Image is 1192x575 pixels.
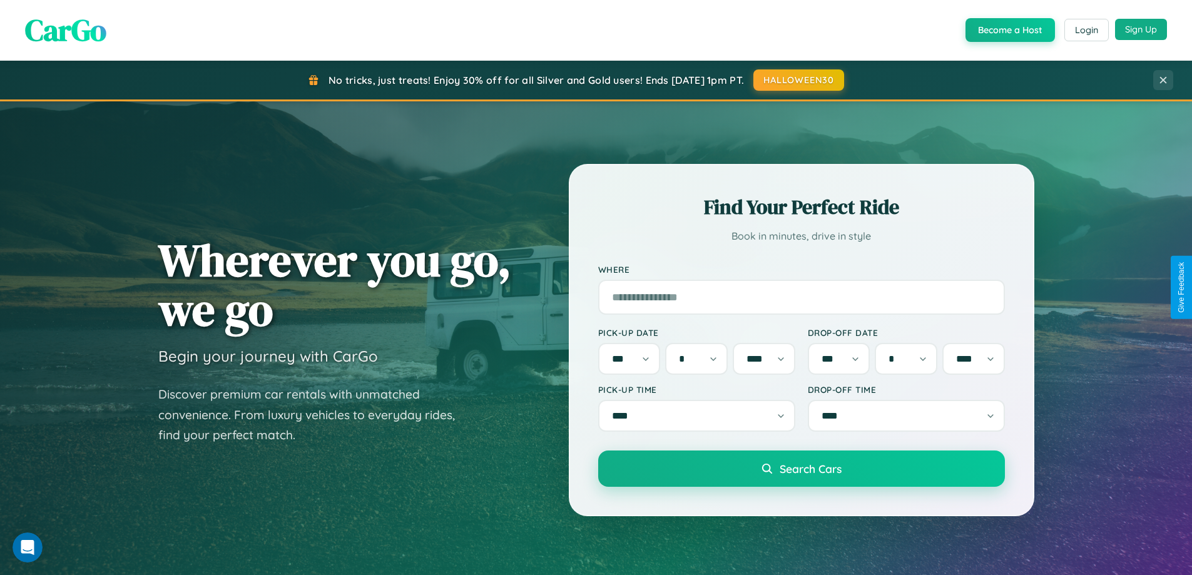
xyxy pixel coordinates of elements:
div: Give Feedback [1177,262,1186,313]
h2: Find Your Perfect Ride [598,193,1005,221]
span: Search Cars [780,462,842,476]
button: Become a Host [965,18,1055,42]
label: Drop-off Time [808,384,1005,395]
h1: Wherever you go, we go [158,235,511,334]
button: Search Cars [598,450,1005,487]
label: Where [598,264,1005,275]
button: Sign Up [1115,19,1167,40]
label: Drop-off Date [808,327,1005,338]
iframe: Intercom live chat [13,532,43,562]
h3: Begin your journey with CarGo [158,347,378,365]
p: Discover premium car rentals with unmatched convenience. From luxury vehicles to everyday rides, ... [158,384,471,445]
label: Pick-up Time [598,384,795,395]
button: Login [1064,19,1109,41]
span: No tricks, just treats! Enjoy 30% off for all Silver and Gold users! Ends [DATE] 1pm PT. [329,74,744,86]
label: Pick-up Date [598,327,795,338]
button: HALLOWEEN30 [753,69,844,91]
p: Book in minutes, drive in style [598,227,1005,245]
span: CarGo [25,9,106,51]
